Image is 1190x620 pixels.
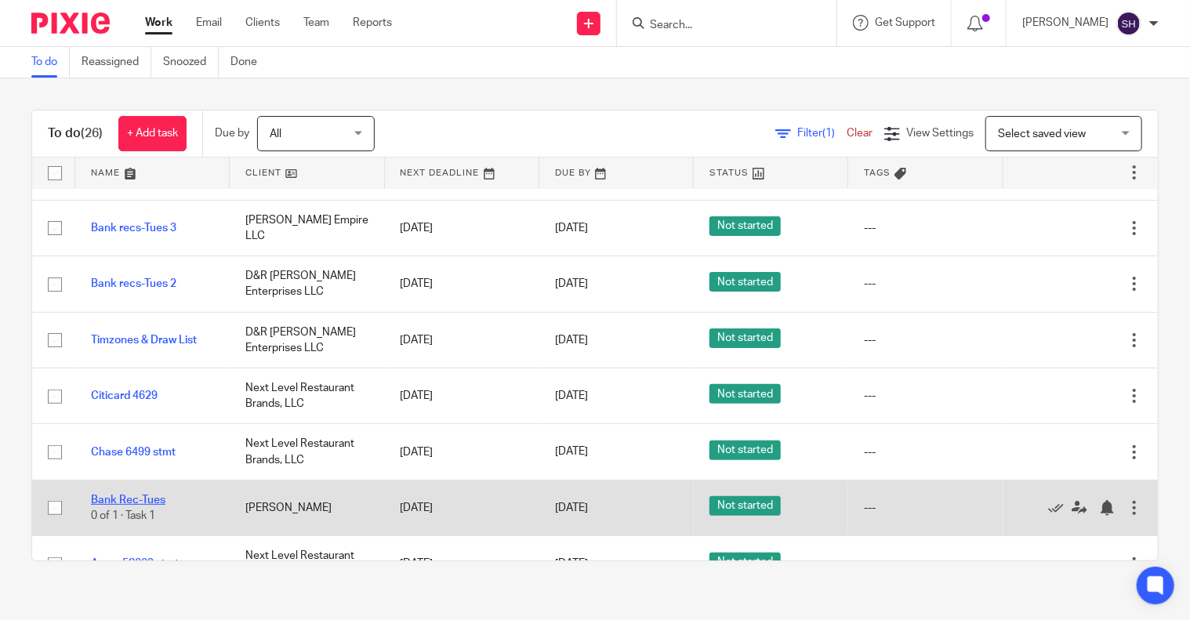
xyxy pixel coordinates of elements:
td: [DATE] [385,536,539,592]
td: [DATE] [385,368,539,424]
span: [DATE] [555,223,588,234]
span: (26) [81,127,103,140]
a: Reassigned [82,47,151,78]
a: Citicard 4629 [91,390,158,401]
td: [DATE] [385,312,539,368]
div: --- [864,388,987,404]
img: Pixie [31,13,110,34]
span: All [270,129,281,140]
p: [PERSON_NAME] [1022,15,1108,31]
span: Not started [709,216,781,236]
td: [DATE] [385,200,539,256]
span: [DATE] [555,278,588,289]
span: Not started [709,328,781,348]
h1: To do [48,125,103,142]
a: Bank recs-Tues 3 [91,223,176,234]
span: [DATE] [555,335,588,346]
span: Filter [797,128,847,139]
a: + Add task [118,116,187,151]
div: --- [864,276,987,292]
td: Next Level Restaurant Brands, LLC [230,424,384,480]
span: Not started [709,384,781,404]
td: D&R [PERSON_NAME] Enterprises LLC [230,312,384,368]
td: [DATE] [385,256,539,312]
img: svg%3E [1116,11,1141,36]
p: Due by [215,125,249,141]
a: To do [31,47,70,78]
td: Next Level Restaurant Brands, LLC [230,536,384,592]
a: Done [230,47,269,78]
a: Chase 6499 stmt [91,447,176,458]
div: --- [864,332,987,348]
div: --- [864,556,987,571]
div: --- [864,220,987,236]
a: Work [145,15,172,31]
a: Snoozed [163,47,219,78]
span: 0 of 1 · Task 1 [91,510,155,521]
a: Timzones & Draw List [91,335,197,346]
a: Clients [245,15,280,31]
a: Amex 58002 stmt [91,558,179,569]
div: --- [864,500,987,516]
span: Select saved view [998,129,1086,140]
a: Bank Rec-Tues [91,495,165,506]
input: Search [648,19,789,33]
a: Team [303,15,329,31]
td: [PERSON_NAME] [230,480,384,535]
span: [DATE] [555,502,588,513]
span: [DATE] [555,558,588,569]
span: (1) [822,128,835,139]
div: --- [864,444,987,460]
td: D&R [PERSON_NAME] Enterprises LLC [230,256,384,312]
td: [PERSON_NAME] Empire LLC [230,200,384,256]
a: Bank recs-Tues 2 [91,278,176,289]
span: Tags [864,169,891,177]
span: [DATE] [555,390,588,401]
span: [DATE] [555,447,588,458]
span: Not started [709,272,781,292]
span: Get Support [875,17,935,28]
td: Next Level Restaurant Brands, LLC [230,368,384,424]
td: [DATE] [385,424,539,480]
span: Not started [709,441,781,460]
a: Email [196,15,222,31]
span: Not started [709,553,781,572]
span: Not started [709,496,781,516]
span: View Settings [906,128,974,139]
a: Clear [847,128,873,139]
a: Reports [353,15,392,31]
a: Mark as done [1048,500,1072,516]
td: [DATE] [385,480,539,535]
